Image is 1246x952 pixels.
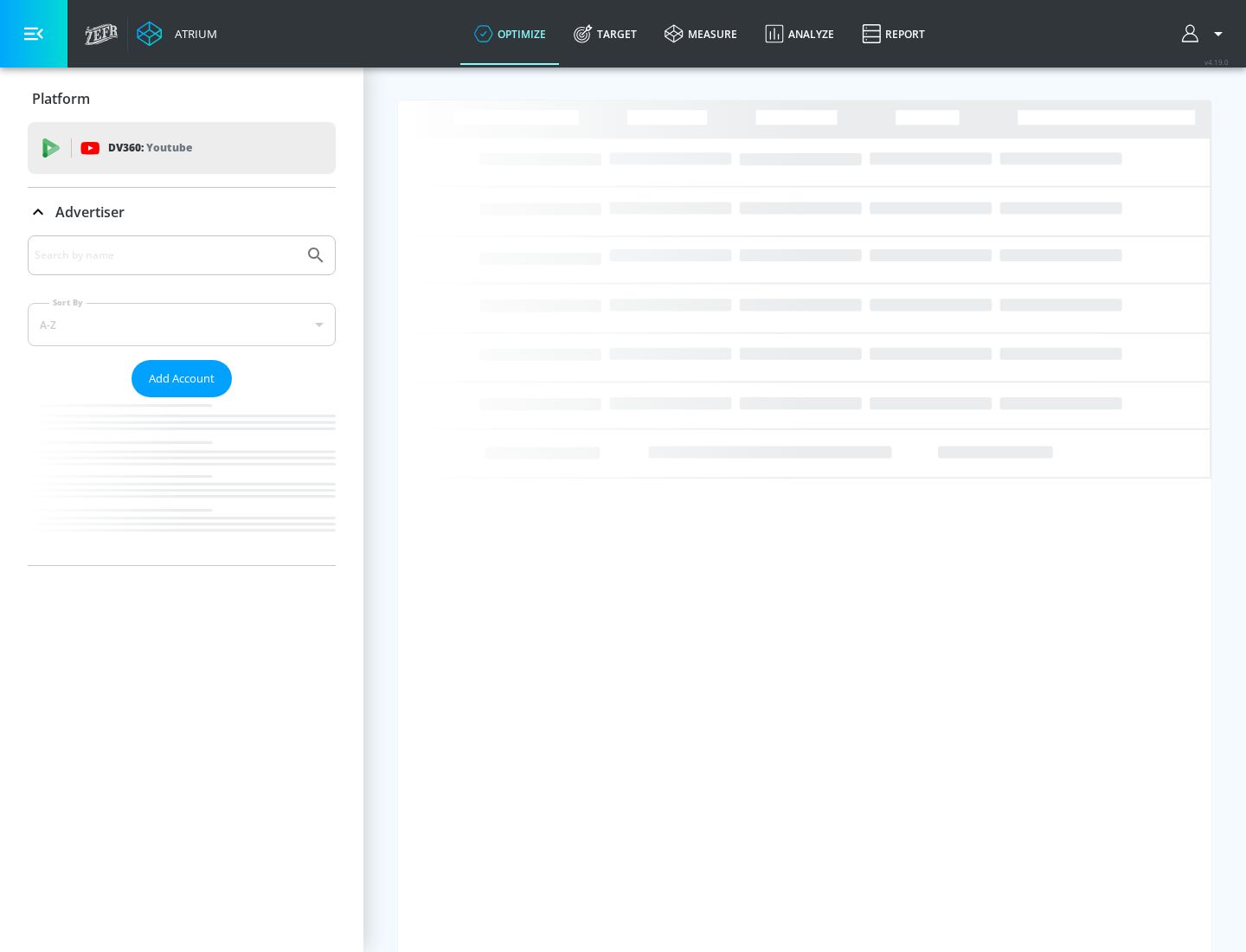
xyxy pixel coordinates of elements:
[55,203,125,222] p: Advertiser
[35,244,297,267] input: Search by name
[28,122,336,174] div: DV360: Youtube
[460,3,560,65] a: optimize
[28,303,336,346] div: A-Z
[108,138,192,158] p: DV360:
[651,3,751,65] a: measure
[1204,57,1229,67] span: v 4.19.0
[168,26,217,42] div: Atrium
[132,360,232,397] button: Add Account
[32,89,90,108] p: Platform
[137,21,217,47] a: Atrium
[751,3,848,65] a: Analyze
[560,3,651,65] a: Target
[28,74,336,123] div: Platform
[28,397,336,565] nav: list of Advertiser
[146,138,192,157] p: Youtube
[149,369,215,389] span: Add Account
[848,3,939,65] a: Report
[28,235,336,565] div: Advertiser
[49,297,87,308] label: Sort By
[28,188,336,236] div: Advertiser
